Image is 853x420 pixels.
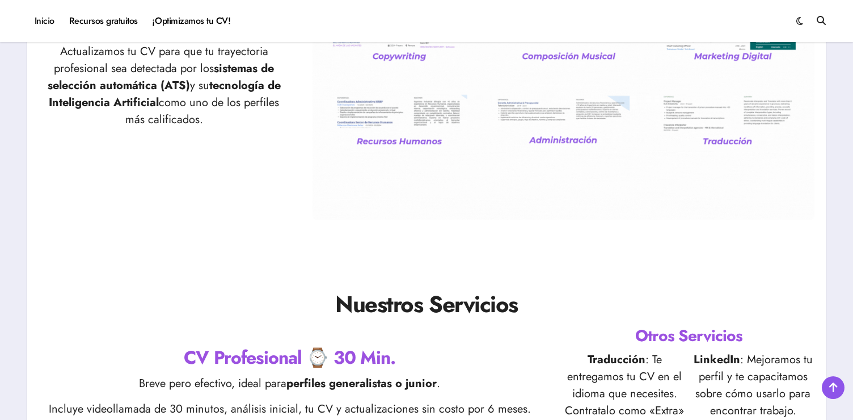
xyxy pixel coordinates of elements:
strong: Traducción [588,351,645,368]
p: Breve pero efectivo, ideal para . [39,375,540,392]
a: ¡Optimizamos tu CV! [145,6,238,36]
h1: Nuestros Servicios [39,288,814,320]
p: Actualizamos tu CV para que tu trayectoria profesional sea detectada por los y su como uno de los... [39,43,290,128]
a: Inicio [27,6,62,36]
strong: perfiles generalistas o junior [286,375,437,392]
p: Incluye videollamada de 30 minutos, análisis inicial, tu CV y actualizaciones sin costo por 6 meses. [39,401,540,418]
h3: Otros Servicios [563,325,814,347]
a: Recursos gratuitos [62,6,145,36]
h2: CV Profesional ⌚ 30 Min. [39,345,540,371]
strong: tecnología de Inteligencia Artificial [49,77,281,111]
strong: sistemas de selección automática (ATS) [48,60,275,94]
strong: LinkedIn [694,351,740,368]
